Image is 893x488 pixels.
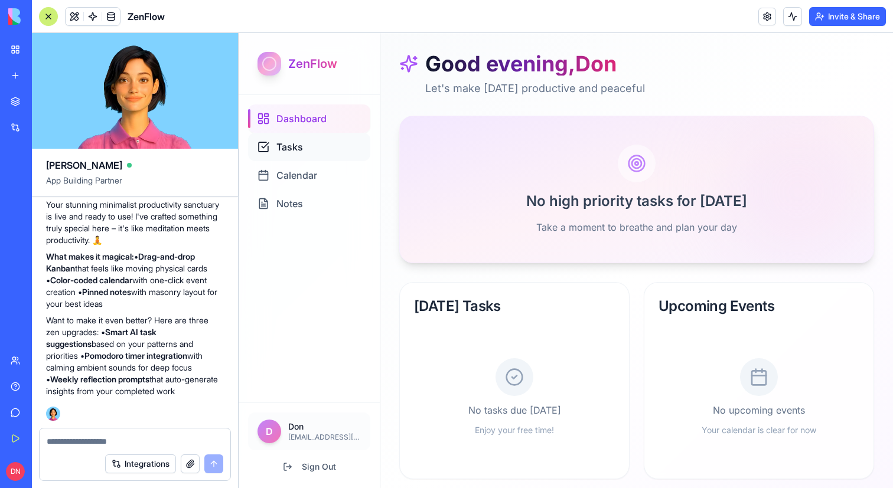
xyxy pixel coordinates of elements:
a: Calendar [9,128,132,156]
h1: Good evening , Don [187,19,378,42]
span: Dashboard [38,78,88,93]
img: logo [8,8,82,25]
a: Tasks [9,100,132,128]
strong: Pinned notes [82,287,131,297]
strong: Weekly reflection prompts [50,374,149,384]
button: Invite & Share [809,7,886,26]
p: Don [50,388,122,399]
strong: Pomodoro timer integration [84,351,187,361]
span: [PERSON_NAME] [46,158,122,172]
p: No tasks due [DATE] [175,370,376,384]
p: • that feels like moving physical cards • with one-click event creation • with masonry layout for... [46,251,224,310]
button: Integrations [105,454,176,473]
p: [EMAIL_ADDRESS][DOMAIN_NAME] [50,399,122,409]
p: No upcoming events [420,370,621,384]
p: Want to make it even better? Here are three zen upgrades: • based on your patterns and priorities... [46,315,224,397]
p: Let's make [DATE] productive and peaceful [187,47,635,64]
span: Tasks [38,107,64,121]
h2: No high priority tasks for [DATE] [190,159,607,178]
strong: What makes it magical: [46,251,134,261]
img: Ella_00000_wcx2te.png [46,407,60,421]
h1: ZenFlow [50,22,99,39]
a: Notes [9,156,132,185]
div: Upcoming Events [420,264,621,283]
span: Calendar [38,135,79,149]
div: D [19,387,43,410]
button: Sign Out [9,422,132,446]
div: [DATE] Tasks [175,264,376,283]
span: ZenFlow [128,9,165,24]
a: Dashboard [9,71,132,100]
p: Your calendar is clear for now [420,391,621,403]
p: Enjoy your free time! [175,391,376,403]
p: Take a moment to breathe and plan your day [190,187,607,201]
span: App Building Partner [46,175,224,196]
span: Notes [38,163,64,178]
p: Your stunning minimalist productivity sanctuary is live and ready to use! I've crafted something ... [46,199,224,246]
span: DN [6,462,25,481]
strong: Color-coded calendar [50,275,132,285]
